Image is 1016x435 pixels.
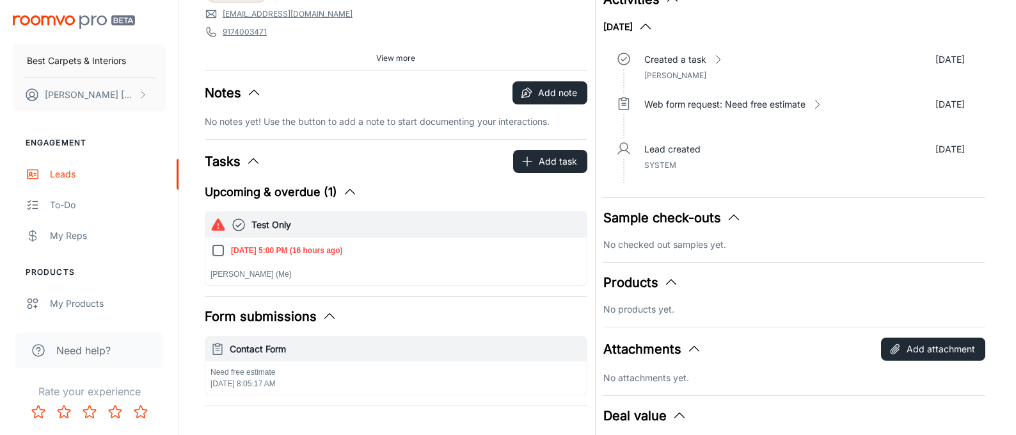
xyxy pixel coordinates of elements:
div: My Reps [50,229,166,243]
p: [PERSON_NAME] (Me) [210,268,582,280]
button: Form submissions [205,307,337,326]
p: Rate your experience [10,384,168,399]
p: [DATE] [935,53,965,67]
button: Deal value [603,406,687,425]
span: View more [376,53,415,64]
button: Rate 3 star [77,399,102,425]
button: Rate 2 star [51,399,77,425]
button: Add note [512,81,587,104]
button: Upcoming & overdue (1) [205,183,358,201]
a: 9174003471 [223,26,267,38]
p: Created a task [644,53,706,67]
p: [DATE] [935,97,965,111]
span: System [644,160,676,170]
img: Roomvo PRO Beta [13,15,135,29]
p: Web form request: Need free estimate [644,97,806,111]
a: [EMAIL_ADDRESS][DOMAIN_NAME] [223,8,353,20]
span: [PERSON_NAME] [644,70,706,80]
p: No products yet. [603,302,986,316]
button: Rate 1 star [26,399,51,425]
p: Need free estimate [210,366,582,378]
h6: Test Only [251,218,582,232]
button: Products [603,273,679,292]
button: Contact FormNeed free estimate[DATE] 8:05:17 AM [205,337,587,395]
button: Tasks [205,152,261,171]
p: [PERSON_NAME] [PERSON_NAME] [45,88,135,102]
button: Attachments [603,340,702,359]
p: Lead created [644,142,701,156]
span: Need help? [56,343,111,358]
p: [DATE] [935,142,965,156]
button: Best Carpets & Interiors [13,44,166,78]
p: Best Carpets & Interiors [27,54,126,68]
button: Test Only[DATE] 5:00 PM (16 hours ago)[PERSON_NAME] (Me) [205,212,587,285]
button: Add attachment [881,338,985,361]
button: [DATE] [603,19,653,35]
div: My Products [50,297,166,311]
p: No attachments yet. [603,371,986,385]
div: To-do [50,198,166,212]
button: Rate 4 star [102,399,128,425]
button: Add task [513,150,587,173]
h6: Contact Form [230,342,582,356]
button: Notes [205,83,262,103]
p: No notes yet! Use the button to add a note to start documenting your interactions. [205,115,587,129]
p: No checked out samples yet. [603,238,986,252]
span: [DATE] 8:05:17 AM [210,379,276,388]
button: Rate 5 star [128,399,154,425]
div: Leads [50,167,166,181]
button: View more [371,49,420,68]
button: [PERSON_NAME] [PERSON_NAME] [13,78,166,111]
p: [DATE] 5:00 PM (16 hours ago) [231,245,342,256]
button: Sample check-outs [603,208,742,227]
